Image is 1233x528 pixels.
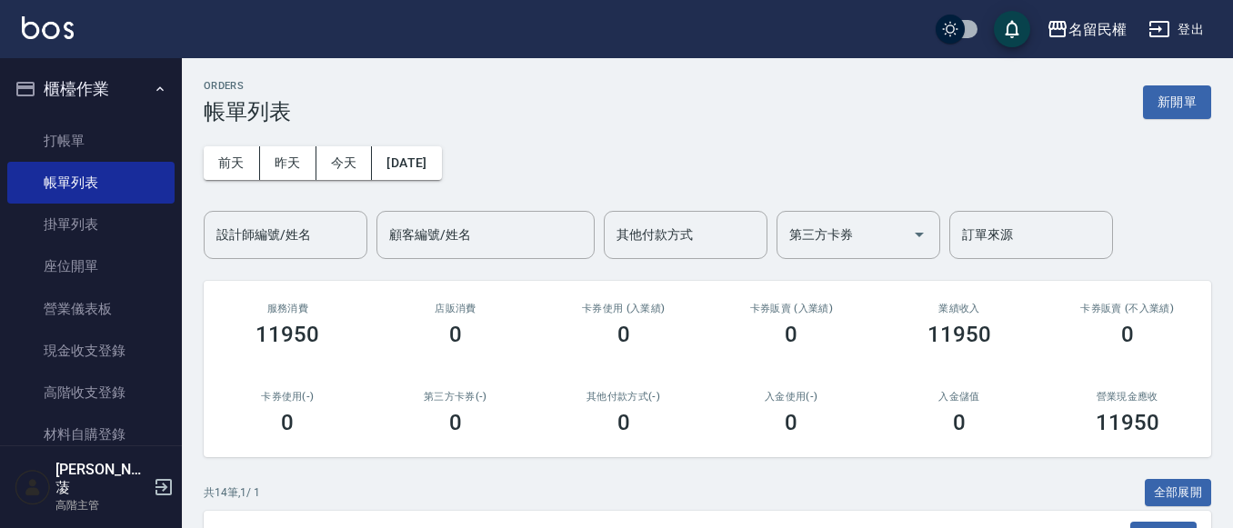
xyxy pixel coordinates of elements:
h3: 11950 [256,322,319,347]
h3: 帳單列表 [204,99,291,125]
h3: 0 [617,410,630,435]
h3: 0 [785,322,797,347]
a: 材料自購登錄 [7,413,175,455]
h2: 業績收入 [897,303,1022,314]
h2: 入金儲值 [897,391,1022,403]
a: 現金收支登錄 [7,330,175,372]
p: 高階主管 [55,497,148,513]
button: 昨天 [260,146,316,180]
h3: 11950 [1096,410,1159,435]
h3: 0 [1121,322,1134,347]
h2: ORDERS [204,80,291,92]
h2: 卡券販賣 (不入業績) [1065,303,1189,314]
h3: 0 [449,410,462,435]
button: 櫃檯作業 [7,65,175,113]
a: 帳單列表 [7,162,175,204]
a: 營業儀表板 [7,288,175,330]
h3: 0 [281,410,294,435]
h2: 店販消費 [394,303,518,314]
a: 打帳單 [7,120,175,162]
button: Open [905,220,934,249]
img: Logo [22,16,74,39]
button: 今天 [316,146,373,180]
a: 新開單 [1143,93,1211,110]
button: 前天 [204,146,260,180]
h3: 11950 [927,322,991,347]
h2: 卡券使用 (入業績) [561,303,686,314]
h3: 0 [953,410,966,435]
button: 全部展開 [1145,479,1212,507]
button: [DATE] [372,146,441,180]
p: 共 14 筆, 1 / 1 [204,484,260,501]
h2: 第三方卡券(-) [394,391,518,403]
h2: 卡券販賣 (入業績) [729,303,854,314]
a: 高階收支登錄 [7,372,175,413]
a: 掛單列表 [7,204,175,245]
img: Person [15,469,51,505]
div: 名留民權 [1068,18,1127,41]
h5: [PERSON_NAME]蓤 [55,461,148,497]
h2: 卡券使用(-) [226,391,350,403]
a: 座位開單 [7,245,175,287]
h2: 其他付款方式(-) [561,391,686,403]
h3: 0 [785,410,797,435]
h2: 入金使用(-) [729,391,854,403]
h3: 0 [617,322,630,347]
h3: 0 [449,322,462,347]
button: 登出 [1141,13,1211,46]
button: 名留民權 [1039,11,1134,48]
h2: 營業現金應收 [1065,391,1189,403]
button: 新開單 [1143,85,1211,119]
h3: 服務消費 [226,303,350,314]
button: save [994,11,1030,47]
